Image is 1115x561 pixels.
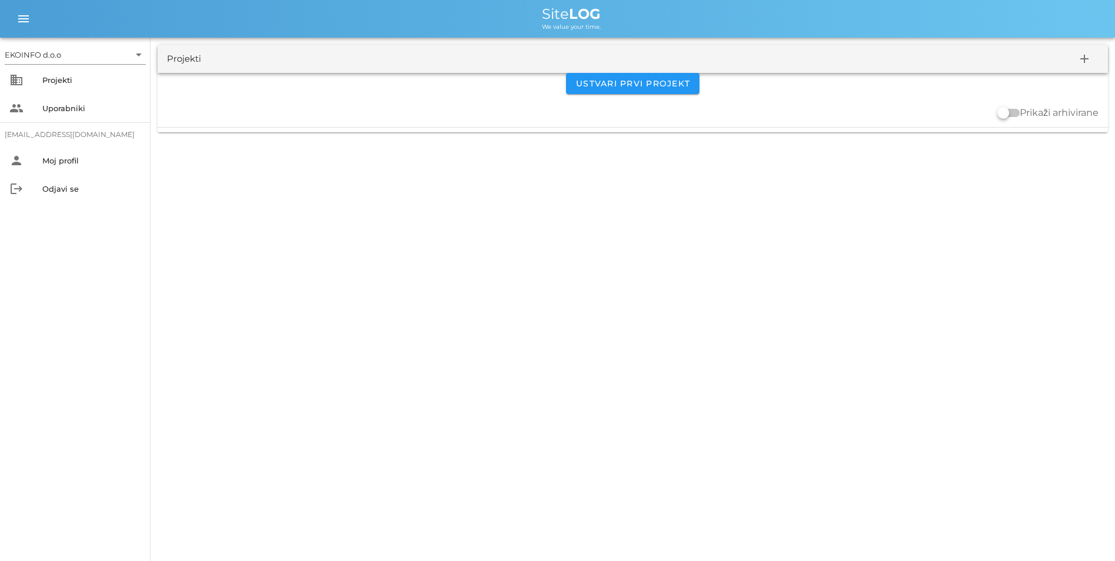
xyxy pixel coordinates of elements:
[5,49,61,60] div: EKOINFO d.o.o
[542,5,601,22] span: Site
[42,184,141,193] div: Odjavi se
[569,5,601,22] b: LOG
[9,101,24,115] i: people
[16,12,31,26] i: menu
[9,182,24,196] i: logout
[167,52,201,66] div: Projekti
[566,73,699,94] button: Ustvari prvi projekt
[42,75,141,85] div: Projekti
[542,23,601,31] span: We value your time.
[42,156,141,165] div: Moj profil
[1077,52,1091,66] i: add
[132,48,146,62] i: arrow_drop_down
[1020,107,1099,119] label: Prikaži arhivirane
[9,73,24,87] i: business
[575,78,690,89] span: Ustvari prvi projekt
[5,45,146,64] div: EKOINFO d.o.o
[42,103,141,113] div: Uporabniki
[9,153,24,168] i: person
